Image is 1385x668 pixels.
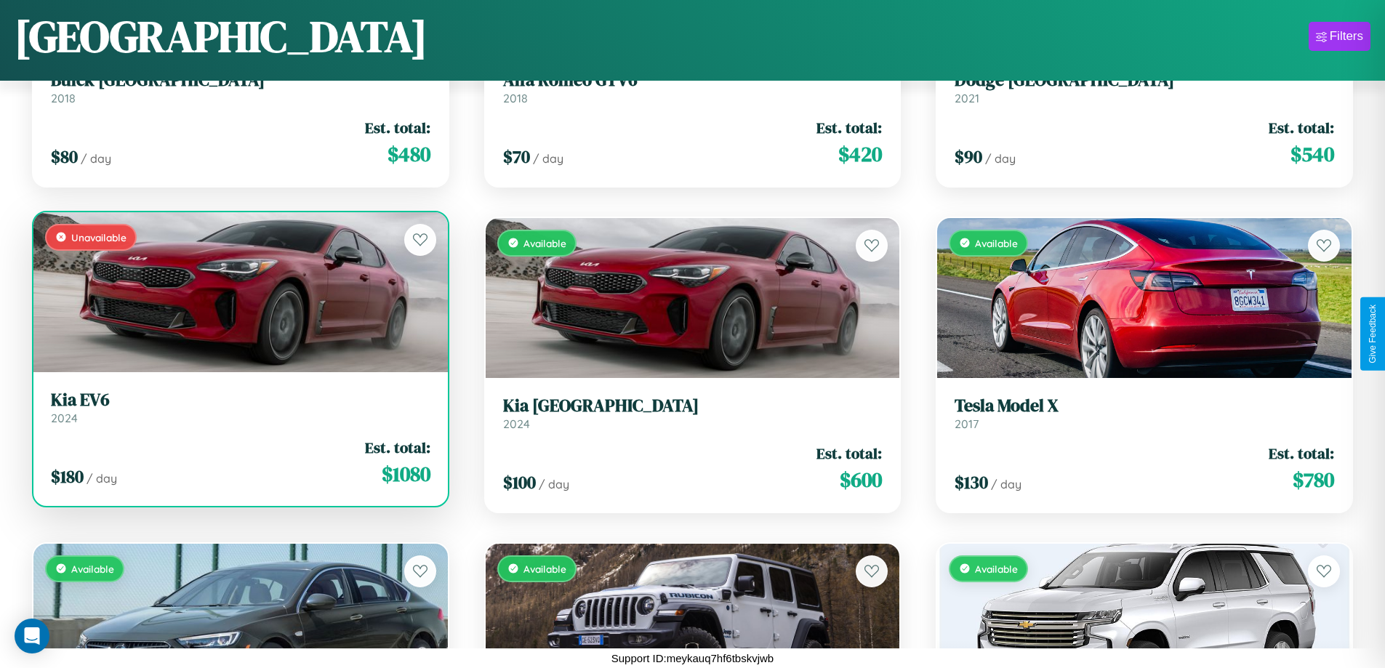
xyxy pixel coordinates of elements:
[838,140,882,169] span: $ 420
[955,145,982,169] span: $ 90
[388,140,430,169] span: $ 480
[51,464,84,488] span: $ 180
[955,395,1334,417] h3: Tesla Model X
[51,390,430,425] a: Kia EV62024
[51,145,78,169] span: $ 80
[503,70,883,91] h3: Alfa Romeo GTV6
[1290,140,1334,169] span: $ 540
[816,117,882,138] span: Est. total:
[955,395,1334,431] a: Tesla Model X2017
[503,395,883,417] h3: Kia [GEOGRAPHIC_DATA]
[955,417,979,431] span: 2017
[539,477,569,491] span: / day
[523,237,566,249] span: Available
[15,7,427,66] h1: [GEOGRAPHIC_DATA]
[955,70,1334,105] a: Dodge [GEOGRAPHIC_DATA]2021
[71,231,127,244] span: Unavailable
[503,395,883,431] a: Kia [GEOGRAPHIC_DATA]2024
[1269,117,1334,138] span: Est. total:
[533,151,563,166] span: / day
[840,465,882,494] span: $ 600
[503,145,530,169] span: $ 70
[87,471,117,486] span: / day
[985,151,1016,166] span: / day
[15,619,49,653] div: Open Intercom Messenger
[51,91,76,105] span: 2018
[382,459,430,488] span: $ 1080
[1269,443,1334,464] span: Est. total:
[503,91,528,105] span: 2018
[1330,29,1363,44] div: Filters
[503,70,883,105] a: Alfa Romeo GTV62018
[955,70,1334,91] h3: Dodge [GEOGRAPHIC_DATA]
[503,470,536,494] span: $ 100
[51,411,78,425] span: 2024
[523,563,566,575] span: Available
[365,117,430,138] span: Est. total:
[955,470,988,494] span: $ 130
[81,151,111,166] span: / day
[503,417,530,431] span: 2024
[611,648,774,668] p: Support ID: meykauq7hf6tbskvjwb
[71,563,114,575] span: Available
[51,390,430,411] h3: Kia EV6
[51,70,430,105] a: Buick [GEOGRAPHIC_DATA]2018
[1368,305,1378,363] div: Give Feedback
[1309,22,1370,51] button: Filters
[991,477,1021,491] span: / day
[365,437,430,458] span: Est. total:
[975,563,1018,575] span: Available
[51,70,430,91] h3: Buick [GEOGRAPHIC_DATA]
[975,237,1018,249] span: Available
[955,91,979,105] span: 2021
[1293,465,1334,494] span: $ 780
[816,443,882,464] span: Est. total:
